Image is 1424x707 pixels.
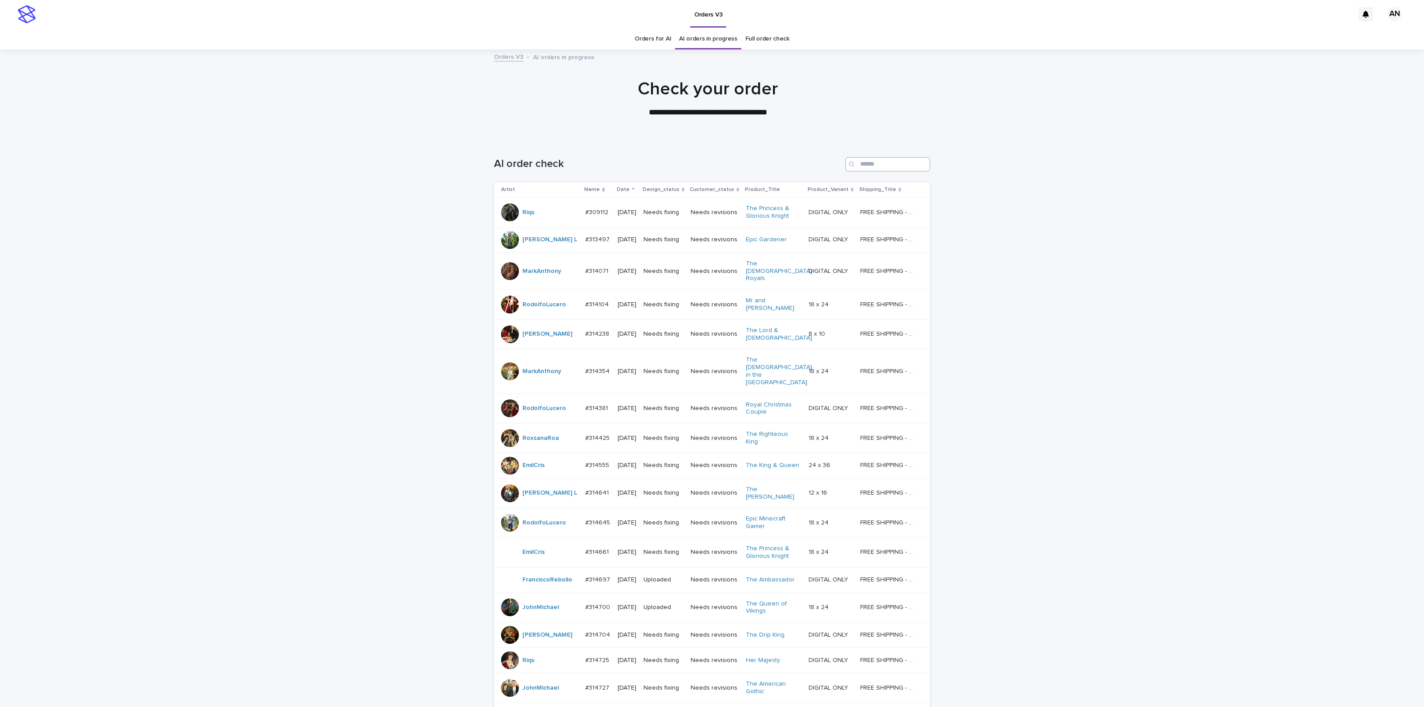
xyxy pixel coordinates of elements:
[618,236,636,244] p: [DATE]
[494,394,930,423] tr: RodolfoLucero #314381#314381 [DATE]Needs fixingNeeds revisionsRoyal Christmas Couple DIGITAL ONLY...
[808,185,849,195] p: Product_Variant
[585,460,611,469] p: #314555
[809,207,850,216] p: DIGITAL ONLY
[618,368,636,375] p: [DATE]
[746,576,795,584] a: The Ambassador
[585,266,610,275] p: #314071
[643,301,684,309] p: Needs fixing
[860,329,918,338] p: FREE SHIPPING - preview in 1-2 business days, after your approval delivery will take 5-10 b.d.
[745,28,789,49] a: Full order check
[522,489,577,497] a: [PERSON_NAME] L
[494,51,523,61] a: Orders V3
[809,517,830,527] p: 18 x 24
[809,630,850,639] p: DIGITAL ONLY
[494,290,930,320] tr: RodolfoLucero #314104#314104 [DATE]Needs fixingNeeds revisionsMr and [PERSON_NAME] 18 x 2418 x 24...
[618,604,636,611] p: [DATE]
[584,185,600,195] p: Name
[522,268,561,275] a: MarkAnthony
[522,549,545,556] a: EmilCris
[618,657,636,664] p: [DATE]
[809,234,850,244] p: DIGITAL ONLY
[691,549,739,556] p: Needs revisions
[691,462,739,469] p: Needs revisions
[643,604,684,611] p: Uploaded
[860,460,918,469] p: FREE SHIPPING - preview in 1-2 business days, after your approval delivery will take 5-10 b.d.
[746,356,812,386] a: The [DEMOGRAPHIC_DATA] in the [GEOGRAPHIC_DATA]
[494,319,930,349] tr: [PERSON_NAME] #314238#314238 [DATE]Needs fixingNeeds revisionsThe Lord & [DEMOGRAPHIC_DATA] 8 x 1...
[809,683,850,692] p: DIGITAL ONLY
[522,462,545,469] a: EmilCris
[809,266,850,275] p: DIGITAL ONLY
[746,462,799,469] a: The King & Queen
[618,209,636,216] p: [DATE]
[490,78,926,100] h1: Check your order
[643,549,684,556] p: Needs fixing
[691,489,739,497] p: Needs revisions
[585,433,611,442] p: #314425
[522,209,534,216] a: Riqs
[522,631,572,639] a: [PERSON_NAME]
[859,185,896,195] p: Shipping_Title
[746,486,801,501] a: The [PERSON_NAME]
[691,604,739,611] p: Needs revisions
[746,431,801,446] a: The Righteous King
[494,198,930,228] tr: Riqs #309112#309112 [DATE]Needs fixingNeeds revisionsThe Princess & Glorious Knight DIGITAL ONLYD...
[691,576,739,584] p: Needs revisions
[746,236,787,244] a: Epic Gardener
[809,366,830,375] p: 18 x 24
[746,657,780,664] a: Her Majesty
[494,673,930,703] tr: JohnMichael #314727#314727 [DATE]Needs fixingNeeds revisionsThe American Gothic DIGITAL ONLYDIGIT...
[809,460,832,469] p: 24 x 36
[860,433,918,442] p: FREE SHIPPING - preview in 1-2 business days, after your approval delivery will take 5-10 b.d.
[618,330,636,338] p: [DATE]
[522,368,561,375] a: MarkAnthony
[746,600,801,615] a: The Queen of Vikings
[585,574,612,584] p: #314697
[522,405,566,412] a: RodolfoLucero
[860,403,918,412] p: FREE SHIPPING - preview in 1-2 business days, after your approval delivery will take 5-10 b.d.
[494,593,930,622] tr: JohnMichael #314700#314700 [DATE]UploadedNeeds revisionsThe Queen of Vikings 18 x 2418 x 24 FREE ...
[522,435,559,442] a: RoxsanaRoa
[494,478,930,508] tr: [PERSON_NAME] L #314641#314641 [DATE]Needs fixingNeeds revisionsThe [PERSON_NAME] 12 x 1612 x 16 ...
[585,547,611,556] p: #314661
[533,52,594,61] p: AI orders in progress
[494,227,930,252] tr: [PERSON_NAME] L #313497#313497 [DATE]Needs fixingNeeds revisionsEpic Gardener DIGITAL ONLYDIGITAL...
[746,327,812,342] a: The Lord & [DEMOGRAPHIC_DATA]
[809,488,829,497] p: 12 x 16
[618,549,636,556] p: [DATE]
[746,205,801,220] a: The Princess & Glorious Knight
[643,462,684,469] p: Needs fixing
[618,435,636,442] p: [DATE]
[501,185,515,195] p: Artist
[643,268,684,275] p: Needs fixing
[585,366,611,375] p: #314354
[618,631,636,639] p: [DATE]
[618,301,636,309] p: [DATE]
[860,488,918,497] p: FREE SHIPPING - preview in 1-2 business days, after your approval delivery will take 5-10 b.d.
[522,657,534,664] a: Riqs
[860,234,918,244] p: FREE SHIPPING - preview in 1-2 business days, after your approval delivery will take 5-10 b.d.
[691,519,739,527] p: Needs revisions
[618,268,636,275] p: [DATE]
[809,403,850,412] p: DIGITAL ONLY
[691,684,739,692] p: Needs revisions
[679,28,737,49] a: AI orders in progress
[585,403,610,412] p: #314381
[18,5,36,23] img: stacker-logo-s-only.png
[691,268,739,275] p: Needs revisions
[691,236,739,244] p: Needs revisions
[643,368,684,375] p: Needs fixing
[522,301,566,309] a: RodolfoLucero
[860,655,918,664] p: FREE SHIPPING - preview in 1-2 business days, after your approval delivery will take 5-10 b.d.
[494,158,842,171] h1: AI order check
[522,236,577,244] a: [PERSON_NAME] L
[860,683,918,692] p: FREE SHIPPING - preview in 1-2 business days, after your approval delivery will take 5-10 b.d.
[691,657,739,664] p: Needs revisions
[494,508,930,538] tr: RodolfoLucero #314645#314645 [DATE]Needs fixingNeeds revisionsEpic Minecraft Gamer 18 x 2418 x 24...
[860,517,918,527] p: FREE SHIPPING - preview in 1-2 business days, after your approval delivery will take 5-10 b.d.
[643,209,684,216] p: Needs fixing
[522,604,559,611] a: JohnMichael
[643,684,684,692] p: Needs fixing
[860,602,918,611] p: FREE SHIPPING - preview in 1-2 business days, after your approval delivery will take 5-10 b.d.
[494,537,930,567] tr: EmilCris #314661#314661 [DATE]Needs fixingNeeds revisionsThe Princess & Glorious Knight 18 x 2418...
